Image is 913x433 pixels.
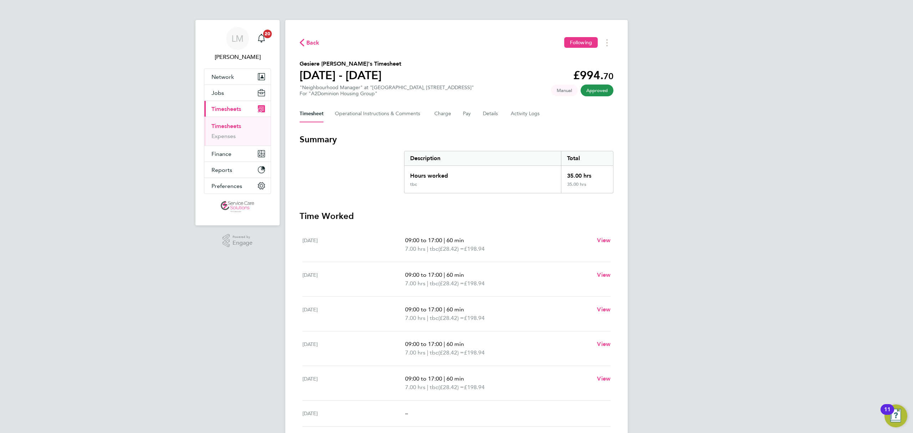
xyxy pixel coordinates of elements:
button: Network [204,69,271,85]
span: 09:00 to 17:00 [405,237,442,244]
span: Powered by [233,234,253,240]
span: | [444,375,445,382]
div: Hours worked [404,166,561,182]
span: | [427,280,428,287]
div: Description [404,151,561,165]
button: Reports [204,162,271,178]
span: View [597,306,611,313]
div: Total [561,151,613,165]
span: | [427,315,428,321]
span: 20 [263,30,272,38]
a: View [597,305,611,314]
span: 7.00 hrs [405,384,425,391]
div: [DATE] [302,409,405,418]
span: 60 min [447,341,464,347]
span: £198.94 [464,349,485,356]
span: | [427,349,428,356]
span: 7.00 hrs [405,315,425,321]
span: – [405,410,408,417]
span: 7.00 hrs [405,280,425,287]
div: [DATE] [302,305,405,322]
button: Timesheets Menu [601,37,613,48]
span: 7.00 hrs [405,245,425,252]
span: Jobs [211,90,224,96]
span: (£28.42) = [438,349,464,356]
span: | [427,384,428,391]
a: Timesheets [211,123,241,129]
span: | [444,306,445,313]
span: | [444,271,445,278]
span: This timesheet was manually created. [551,85,578,96]
div: Timesheets [204,117,271,146]
span: Timesheets [211,106,241,112]
div: tbc [410,182,417,187]
a: View [597,375,611,383]
nav: Main navigation [195,20,280,225]
h1: [DATE] - [DATE] [300,68,401,82]
span: 09:00 to 17:00 [405,341,442,347]
span: £198.94 [464,280,485,287]
span: Back [306,39,320,47]
span: View [597,341,611,347]
span: 60 min [447,237,464,244]
span: | [444,341,445,347]
span: View [597,375,611,382]
span: This timesheet has been approved. [581,85,613,96]
div: "Neighbourhood Manager" at "[GEOGRAPHIC_DATA], [STREET_ADDRESS]" [300,85,474,97]
div: 11 [884,409,891,419]
span: (£28.42) = [438,315,464,321]
div: For "A2Dominion Housing Group" [300,91,474,97]
span: £198.94 [464,245,485,252]
span: 7.00 hrs [405,349,425,356]
span: tbc [430,245,438,253]
span: (£28.42) = [438,280,464,287]
button: Activity Logs [511,105,541,122]
span: 09:00 to 17:00 [405,375,442,382]
span: 60 min [447,375,464,382]
img: servicecare-logo-retina.png [221,201,254,213]
a: Expenses [211,133,236,139]
div: [DATE] [302,236,405,253]
button: Finance [204,146,271,162]
div: 35.00 hrs [561,182,613,193]
button: Pay [463,105,471,122]
span: Following [570,39,592,46]
a: 20 [254,27,269,50]
a: Powered byEngage [223,234,253,248]
a: View [597,340,611,348]
span: View [597,237,611,244]
span: | [444,237,445,244]
span: tbc [430,348,438,357]
span: | [427,245,428,252]
button: Timesheets [204,101,271,117]
span: £198.94 [464,315,485,321]
span: 09:00 to 17:00 [405,306,442,313]
span: 09:00 to 17:00 [405,271,442,278]
button: Following [564,37,598,48]
span: 70 [603,71,613,81]
span: 60 min [447,271,464,278]
app-decimal: £994. [573,68,613,82]
div: [DATE] [302,375,405,392]
span: tbc [430,314,438,322]
div: 35.00 hrs [561,166,613,182]
span: tbc [430,279,438,288]
span: Engage [233,240,253,246]
a: View [597,271,611,279]
button: Back [300,38,320,47]
span: (£28.42) = [438,384,464,391]
button: Operational Instructions & Comments [335,105,423,122]
span: (£28.42) = [438,245,464,252]
button: Jobs [204,85,271,101]
button: Preferences [204,178,271,194]
h2: Gesiere [PERSON_NAME]'s Timesheet [300,60,401,68]
span: Lee McMillan [204,53,271,61]
button: Open Resource Center, 11 new notifications [884,404,907,427]
div: Summary [404,151,613,193]
span: LM [231,34,244,43]
button: Timesheet [300,105,323,122]
div: [DATE] [302,271,405,288]
span: Network [211,73,234,80]
span: £198.94 [464,384,485,391]
div: [DATE] [302,340,405,357]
